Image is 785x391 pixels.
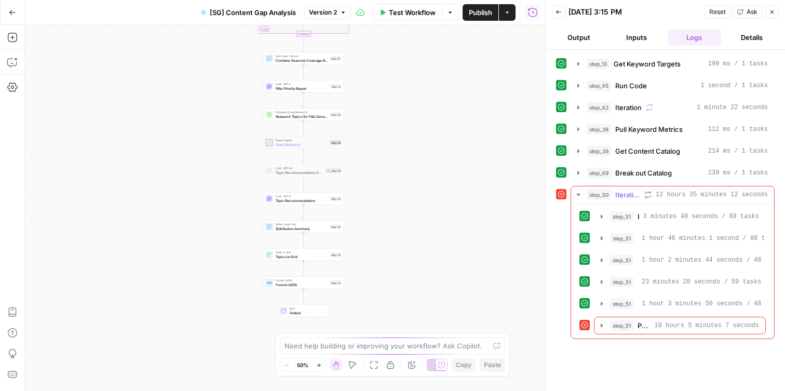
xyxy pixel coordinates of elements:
[276,222,328,226] span: Write Liquid Text
[594,208,765,225] button: 3 minutes 40 seconds / 69 tasks
[571,204,774,339] div: 12 hours 35 minutes 12 seconds
[610,211,633,222] span: step_51
[303,261,304,276] g: Edge from step_26 to step_33
[725,29,779,46] button: Details
[480,358,505,372] button: Paste
[297,361,308,369] span: 50%
[456,360,471,370] span: Copy
[263,165,344,177] div: LLM · GPT-4.1Topic Recommendations from Deep ResearchStep 59
[330,140,342,145] div: Step 58
[587,190,611,200] span: step_50
[276,278,328,282] span: Format JSON
[303,149,304,164] g: Edge from step_58 to step_59
[330,252,342,257] div: Step 26
[276,114,328,119] span: Research Topics for FAQ Generation
[303,37,304,52] g: Edge from step_55-iteration-end to step_57
[290,310,325,315] span: Output
[309,8,337,17] span: Version 2
[194,4,302,21] button: [SG] Content Gap Analysis
[276,138,328,142] span: Power Agent
[733,5,762,19] button: Ask
[210,7,296,18] span: [SG] Content Gap Analysis
[708,125,768,134] span: 112 ms / 1 tasks
[610,320,633,331] span: step_51
[610,233,633,244] span: step_51
[373,4,442,21] button: Test Workflow
[642,299,784,308] span: 1 hour 3 minutes 50 seconds / 48 tasks
[330,56,342,61] div: Step 57
[615,102,642,113] span: Iteration
[330,280,342,285] div: Step 33
[594,295,765,312] button: 1 hour 3 minutes 50 seconds / 48 tasks
[610,255,633,265] span: step_51
[276,226,328,231] span: Distribution Summary
[263,193,344,205] div: LLM · GPT-5Topic RecommendationsStep 23
[303,289,304,304] g: Edge from step_33 to end
[638,211,639,222] span: Prompt LLM
[571,77,774,94] button: 1 second / 1 tasks
[642,277,761,287] span: 23 minutes 28 seconds / 59 tasks
[303,205,304,220] g: Edge from step_23 to step_32
[304,6,351,19] button: Version 2
[587,146,611,156] span: step_29
[330,224,342,229] div: Step 32
[709,7,726,17] span: Reset
[263,137,344,149] div: Power AgentDeep ResearchStep 58
[656,190,768,199] span: 12 hours 35 minutes 12 seconds
[263,31,344,37] div: Complete
[303,233,304,248] g: Edge from step_32 to step_26
[708,59,768,69] span: 190 ms / 1 tasks
[587,80,611,91] span: step_45
[276,254,328,259] span: Topics to Grid
[303,65,304,80] g: Edge from step_57 to step_21
[614,59,681,69] span: Get Keyword Targets
[587,102,611,113] span: step_42
[610,29,663,46] button: Inputs
[303,121,304,136] g: Edge from step_28 to step_58
[389,7,436,18] span: Test Workflow
[587,59,610,69] span: step_13
[331,84,342,89] div: Step 21
[263,109,344,121] div: Perplexity Deep ResearchResearch Topics for FAQ GenerationStep 28
[594,252,765,268] button: 1 hour 2 minutes 44 seconds / 48 tasks
[263,305,344,317] div: EndOutput
[484,360,501,370] span: Paste
[276,58,328,63] span: Combine Keyword Coverage Results
[594,274,765,290] button: 23 minutes 28 seconds / 59 tasks
[303,93,304,108] g: Edge from step_21 to step_28
[654,321,759,330] span: 10 hours 5 minutes 7 seconds
[615,80,647,91] span: Run Code
[469,7,492,18] span: Publish
[552,29,605,46] button: Output
[276,86,329,91] span: Pillar Priority Report
[705,5,730,19] button: Reset
[615,124,683,134] span: Pull Keyword Metrics
[263,221,344,233] div: Write Liquid TextDistribution SummaryStep 32
[587,124,611,134] span: step_38
[263,80,344,93] div: LLM · GPT-5Pillar Priority ReportStep 21
[263,52,344,65] div: Run Code · PythonCombine Keyword Coverage ResultsStep 57
[615,168,672,178] span: Break out Catalog
[263,249,344,261] div: Write to GridTopics to GridStep 26
[276,82,329,86] span: LLM · GPT-5
[290,306,325,311] span: End
[642,255,784,265] span: 1 hour 2 minutes 44 seconds / 48 tasks
[330,196,342,201] div: Step 23
[700,81,768,90] span: 1 second / 1 tasks
[276,194,328,198] span: LLM · GPT-5
[697,103,768,112] span: 1 minute 22 seconds
[610,277,633,287] span: step_51
[668,29,721,46] button: Logs
[587,168,611,178] span: step_49
[571,99,774,116] button: 1 minute 22 seconds
[303,177,304,192] g: Edge from step_59 to step_23
[610,299,633,309] span: step_51
[571,143,774,159] button: 214 ms / 1 tasks
[571,121,774,138] button: 112 ms / 1 tasks
[296,31,311,37] div: Complete
[642,234,780,243] span: 1 hour 46 minutes 1 second / 88 tasks
[452,358,476,372] button: Copy
[276,110,328,114] span: Perplexity Deep Research
[571,165,774,181] button: 239 ms / 1 tasks
[276,170,324,175] span: Topic Recommendations from Deep Research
